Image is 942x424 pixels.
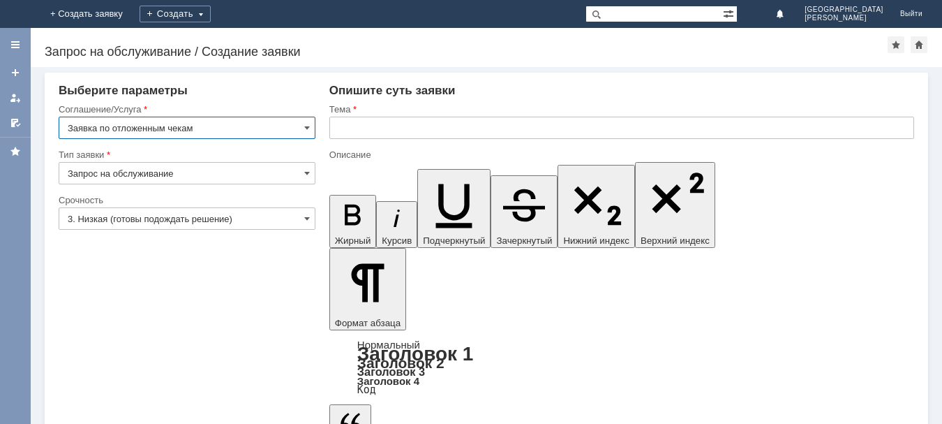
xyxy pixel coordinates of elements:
a: Код [357,383,376,396]
div: Описание [329,150,911,159]
div: Добавить в избранное [888,36,904,53]
a: Заголовок 4 [357,375,419,387]
span: [GEOGRAPHIC_DATA] [805,6,883,14]
span: Подчеркнутый [423,235,485,246]
a: Мои согласования [4,112,27,134]
span: Верхний индекс [641,235,710,246]
div: Формат абзаца [329,340,914,395]
span: Формат абзаца [335,318,401,328]
span: Курсив [382,235,412,246]
button: Формат абзаца [329,248,406,330]
div: Сделать домашней страницей [911,36,927,53]
button: Курсив [376,201,417,248]
button: Зачеркнутый [491,175,558,248]
div: Соглашение/Услуга [59,105,313,114]
span: Нижний индекс [563,235,629,246]
a: Заголовок 1 [357,343,474,365]
button: Подчеркнутый [417,169,491,248]
span: Жирный [335,235,371,246]
span: [PERSON_NAME] [805,14,883,22]
a: Нормальный [357,339,420,351]
a: Заголовок 3 [357,365,425,378]
a: Создать заявку [4,61,27,84]
button: Верхний индекс [635,162,715,248]
span: Расширенный поиск [723,6,737,20]
button: Нижний индекс [558,165,635,248]
span: Опишите суть заявки [329,84,456,97]
div: Запрос на обслуживание / Создание заявки [45,45,888,59]
div: Срочность [59,196,313,205]
a: Заголовок 2 [357,355,444,371]
span: Выберите параметры [59,84,188,97]
div: Тип заявки [59,150,313,159]
div: Тема [329,105,911,114]
span: Зачеркнутый [496,235,552,246]
a: Мои заявки [4,87,27,109]
div: Создать [140,6,211,22]
button: Жирный [329,195,377,248]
